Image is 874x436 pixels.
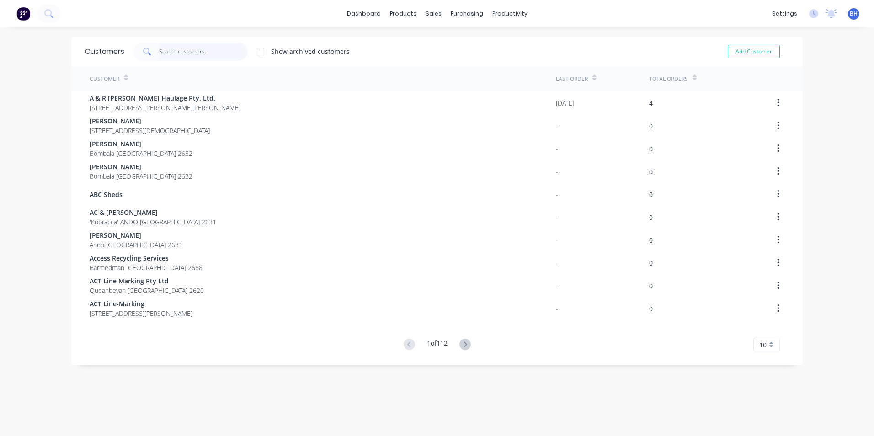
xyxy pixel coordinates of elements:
span: [PERSON_NAME] [90,162,192,171]
span: BH [850,10,858,18]
span: [PERSON_NAME] [90,139,192,149]
div: Customers [85,46,124,57]
span: [PERSON_NAME] [90,230,182,240]
div: - [556,258,558,268]
div: settings [767,7,802,21]
div: 0 [649,121,653,131]
span: 10 [759,340,767,350]
button: Add Customer [728,45,780,58]
span: Bombala [GEOGRAPHIC_DATA] 2632 [90,171,192,181]
span: AC & [PERSON_NAME] [90,207,216,217]
span: ABC Sheds [90,190,123,199]
div: - [556,304,558,314]
span: [STREET_ADDRESS][PERSON_NAME][PERSON_NAME] [90,103,240,112]
a: dashboard [342,7,385,21]
div: Last Order [556,75,588,83]
span: Ando [GEOGRAPHIC_DATA] 2631 [90,240,182,250]
span: Barmedman [GEOGRAPHIC_DATA] 2668 [90,263,203,272]
div: sales [421,7,446,21]
span: ACT Line-Marking [90,299,192,308]
div: products [385,7,421,21]
span: ACT Line Marking Pty Ltd [90,276,204,286]
div: 1 of 112 [427,338,448,351]
div: 0 [649,213,653,222]
span: A & R [PERSON_NAME] Haulage Pty. Ltd. [90,93,240,103]
span: 'Kooracca' ANDO [GEOGRAPHIC_DATA] 2631 [90,217,216,227]
span: Bombala [GEOGRAPHIC_DATA] 2632 [90,149,192,158]
div: - [556,121,558,131]
div: 0 [649,167,653,176]
div: Customer [90,75,119,83]
span: Access Recycling Services [90,253,203,263]
div: 0 [649,190,653,199]
div: - [556,190,558,199]
span: [STREET_ADDRESS][DEMOGRAPHIC_DATA] [90,126,210,135]
div: 0 [649,144,653,154]
span: [PERSON_NAME] [90,116,210,126]
div: - [556,235,558,245]
div: - [556,167,558,176]
input: Search customers... [159,43,248,61]
div: Show archived customers [271,47,350,56]
div: - [556,281,558,291]
div: [DATE] [556,98,574,108]
div: - [556,213,558,222]
div: 0 [649,281,653,291]
div: 0 [649,258,653,268]
span: Queanbeyan [GEOGRAPHIC_DATA] 2620 [90,286,204,295]
div: 0 [649,304,653,314]
div: productivity [488,7,532,21]
div: 0 [649,235,653,245]
span: [STREET_ADDRESS][PERSON_NAME] [90,308,192,318]
img: Factory [16,7,30,21]
div: 4 [649,98,653,108]
div: purchasing [446,7,488,21]
div: Total Orders [649,75,688,83]
div: - [556,144,558,154]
